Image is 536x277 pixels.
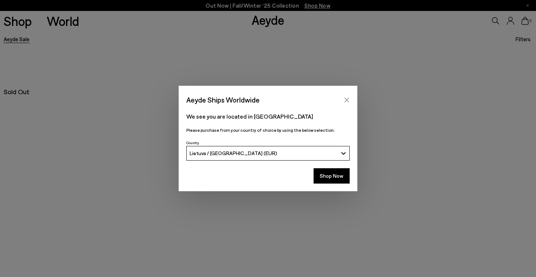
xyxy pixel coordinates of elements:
span: Country [186,141,199,145]
button: Shop Now [314,168,350,184]
button: Close [341,95,352,105]
p: We see you are located in [GEOGRAPHIC_DATA] [186,112,350,121]
p: Please purchase from your country of choice by using the below selection: [186,127,350,134]
span: Lietuva / [GEOGRAPHIC_DATA] (EUR) [190,150,277,156]
span: Aeyde Ships Worldwide [186,93,260,106]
